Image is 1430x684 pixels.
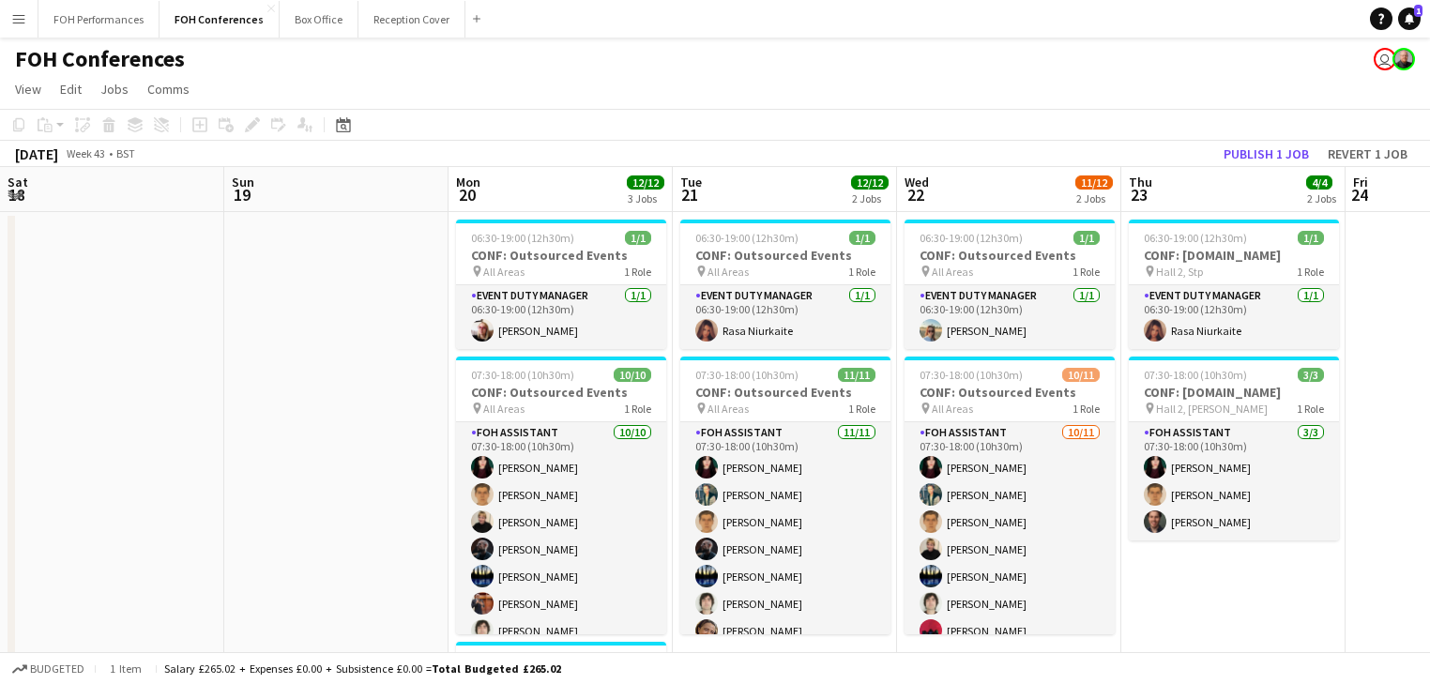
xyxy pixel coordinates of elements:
[1062,368,1100,382] span: 10/11
[9,659,87,679] button: Budgeted
[680,285,890,349] app-card-role: Event Duty Manager1/106:30-19:00 (12h30m)Rasa Niurkaite
[848,265,875,279] span: 1 Role
[625,231,651,245] span: 1/1
[680,174,702,190] span: Tue
[456,357,666,634] div: 07:30-18:00 (10h30m)10/10CONF: Outsourced Events All Areas1 RoleFOH Assistant10/1007:30-18:00 (10...
[852,191,888,205] div: 2 Jobs
[456,285,666,349] app-card-role: Event Duty Manager1/106:30-19:00 (12h30m)[PERSON_NAME]
[1156,402,1268,416] span: Hall 2, [PERSON_NAME]
[1073,231,1100,245] span: 1/1
[905,384,1115,401] h3: CONF: Outsourced Events
[456,220,666,349] app-job-card: 06:30-19:00 (12h30m)1/1CONF: Outsourced Events All Areas1 RoleEvent Duty Manager1/106:30-19:00 (1...
[1297,402,1324,416] span: 1 Role
[1414,5,1422,17] span: 1
[280,1,358,38] button: Box Office
[849,231,875,245] span: 1/1
[1129,247,1339,264] h3: CONF: [DOMAIN_NAME]
[1129,174,1152,190] span: Thu
[680,220,890,349] app-job-card: 06:30-19:00 (12h30m)1/1CONF: Outsourced Events All Areas1 RoleEvent Duty Manager1/106:30-19:00 (1...
[920,368,1023,382] span: 07:30-18:00 (10h30m)
[229,184,254,205] span: 19
[116,146,135,160] div: BST
[680,247,890,264] h3: CONF: Outsourced Events
[453,184,480,205] span: 20
[905,247,1115,264] h3: CONF: Outsourced Events
[147,81,190,98] span: Comms
[624,265,651,279] span: 1 Role
[1298,368,1324,382] span: 3/3
[1392,48,1415,70] app-user-avatar: PERM Chris Nye
[1076,191,1112,205] div: 2 Jobs
[103,661,148,676] span: 1 item
[707,402,749,416] span: All Areas
[164,661,561,676] div: Salary £265.02 + Expenses £0.00 + Subsistence £0.00 =
[707,265,749,279] span: All Areas
[38,1,160,38] button: FOH Performances
[456,384,666,401] h3: CONF: Outsourced Events
[8,77,49,101] a: View
[456,174,480,190] span: Mon
[627,175,664,190] span: 12/12
[851,175,889,190] span: 12/12
[905,220,1115,349] app-job-card: 06:30-19:00 (12h30m)1/1CONF: Outsourced Events All Areas1 RoleEvent Duty Manager1/106:30-19:00 (1...
[1072,402,1100,416] span: 1 Role
[905,174,929,190] span: Wed
[483,402,525,416] span: All Areas
[30,662,84,676] span: Budgeted
[432,661,561,676] span: Total Budgeted £265.02
[902,184,929,205] span: 22
[905,285,1115,349] app-card-role: Event Duty Manager1/106:30-19:00 (12h30m)[PERSON_NAME]
[15,81,41,98] span: View
[1144,368,1247,382] span: 07:30-18:00 (10h30m)
[932,265,973,279] span: All Areas
[5,184,28,205] span: 18
[680,357,890,634] app-job-card: 07:30-18:00 (10h30m)11/11CONF: Outsourced Events All Areas1 RoleFOH Assistant11/1107:30-18:00 (10...
[1398,8,1421,30] a: 1
[53,77,89,101] a: Edit
[1126,184,1152,205] span: 23
[358,1,465,38] button: Reception Cover
[905,357,1115,634] app-job-card: 07:30-18:00 (10h30m)10/11CONF: Outsourced Events All Areas1 RoleFOH Assistant10/1107:30-18:00 (10...
[483,265,525,279] span: All Areas
[695,368,799,382] span: 07:30-18:00 (10h30m)
[1129,357,1339,540] div: 07:30-18:00 (10h30m)3/3CONF: [DOMAIN_NAME] Hall 2, [PERSON_NAME]1 RoleFOH Assistant3/307:30-18:00...
[628,191,663,205] div: 3 Jobs
[680,384,890,401] h3: CONF: Outsourced Events
[1144,231,1247,245] span: 06:30-19:00 (12h30m)
[1216,142,1316,166] button: Publish 1 job
[1129,285,1339,349] app-card-role: Event Duty Manager1/106:30-19:00 (12h30m)Rasa Niurkaite
[1320,142,1415,166] button: Revert 1 job
[62,146,109,160] span: Week 43
[1297,265,1324,279] span: 1 Role
[932,402,973,416] span: All Areas
[1306,175,1332,190] span: 4/4
[160,1,280,38] button: FOH Conferences
[15,45,185,73] h1: FOH Conferences
[60,81,82,98] span: Edit
[1129,220,1339,349] app-job-card: 06:30-19:00 (12h30m)1/1CONF: [DOMAIN_NAME] Hall 2, Stp1 RoleEvent Duty Manager1/106:30-19:00 (12h...
[695,231,799,245] span: 06:30-19:00 (12h30m)
[471,368,574,382] span: 07:30-18:00 (10h30m)
[1072,265,1100,279] span: 1 Role
[1353,174,1368,190] span: Fri
[614,368,651,382] span: 10/10
[838,368,875,382] span: 11/11
[140,77,197,101] a: Comms
[93,77,136,101] a: Jobs
[1298,231,1324,245] span: 1/1
[1156,265,1203,279] span: Hall 2, Stp
[15,144,58,163] div: [DATE]
[1075,175,1113,190] span: 11/12
[1350,184,1368,205] span: 24
[100,81,129,98] span: Jobs
[677,184,702,205] span: 21
[920,231,1023,245] span: 06:30-19:00 (12h30m)
[624,402,651,416] span: 1 Role
[1307,191,1336,205] div: 2 Jobs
